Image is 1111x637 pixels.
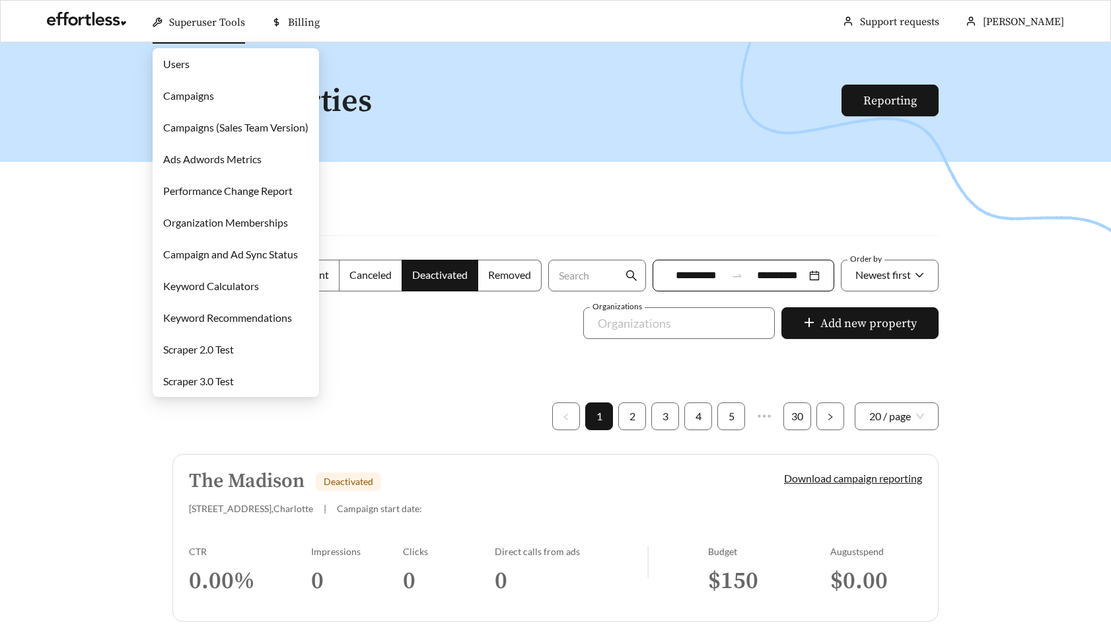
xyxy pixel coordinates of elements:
[495,566,647,596] h3: 0
[189,503,313,514] span: [STREET_ADDRESS] , Charlotte
[869,403,924,430] span: 20 / page
[163,248,298,260] a: Campaign and Ad Sync Status
[552,402,580,430] li: Previous Page
[750,402,778,430] li: Next 5 Pages
[163,343,234,356] a: Scraper 2.0 Test
[586,403,612,430] a: 1
[169,16,245,29] span: Superuser Tools
[189,470,305,492] h5: The Madison
[647,546,649,578] img: line
[718,403,744,430] a: 5
[816,402,844,430] button: right
[863,93,917,108] a: Reporting
[860,15,939,28] a: Support requests
[783,402,811,430] li: 30
[731,270,743,281] span: swap-right
[820,315,917,332] span: Add new property
[172,85,843,120] h1: All Properties
[983,15,1064,28] span: [PERSON_NAME]
[163,57,190,70] a: Users
[731,270,743,281] span: to
[784,472,922,484] a: Download campaign reporting
[626,270,637,281] span: search
[189,566,311,596] h3: 0.00 %
[337,503,422,514] span: Campaign start date:
[311,546,403,557] div: Impressions
[163,280,259,292] a: Keyword Calculators
[163,89,214,102] a: Campaigns
[708,566,830,596] h3: $ 150
[781,307,939,339] button: plusAdd new property
[163,375,234,387] a: Scraper 3.0 Test
[552,402,580,430] button: left
[163,311,292,324] a: Keyword Recommendations
[826,413,834,421] span: right
[855,402,939,430] div: Page Size
[830,546,922,557] div: August spend
[311,566,403,596] h3: 0
[172,454,939,622] a: The MadisonDeactivated[STREET_ADDRESS],Charlotte|Campaign start date:Download campaign reportingC...
[816,402,844,430] li: Next Page
[163,216,288,229] a: Organization Memberships
[717,402,745,430] li: 5
[163,121,308,133] a: Campaigns (Sales Team Version)
[562,413,570,421] span: left
[855,268,911,281] span: Newest first
[803,317,815,331] span: plus
[842,85,939,116] button: Reporting
[619,403,645,430] a: 2
[651,402,679,430] li: 3
[708,546,830,557] div: Budget
[618,402,646,430] li: 2
[784,403,810,430] a: 30
[684,402,712,430] li: 4
[288,16,320,29] span: Billing
[349,268,392,281] span: Canceled
[189,546,311,557] div: CTR
[585,402,613,430] li: 1
[488,268,531,281] span: Removed
[750,402,778,430] span: •••
[324,503,326,514] span: |
[403,546,495,557] div: Clicks
[324,476,373,487] span: Deactivated
[830,566,922,596] h3: $ 0.00
[403,566,495,596] h3: 0
[163,153,262,165] a: Ads Adwords Metrics
[495,546,647,557] div: Direct calls from ads
[652,403,678,430] a: 3
[412,268,468,281] span: Deactivated
[163,184,293,197] a: Performance Change Report
[685,403,711,430] a: 4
